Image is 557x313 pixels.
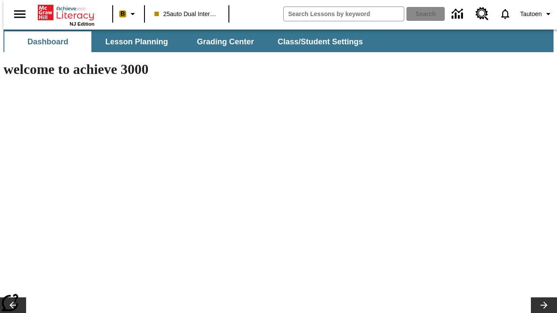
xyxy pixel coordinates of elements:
button: Open side menu [7,1,33,27]
div: Home [38,3,94,27]
span: NJ Edition [70,21,94,27]
a: Home [38,4,94,21]
span: 25auto Dual International [154,10,219,19]
button: Lesson carousel, Next [531,297,557,313]
span: Tautoen [520,10,542,19]
a: Data Center [446,2,470,26]
input: search field [284,7,404,21]
div: SubNavbar [3,31,371,52]
button: Lesson Planning [93,31,180,52]
button: Class/Student Settings [271,31,370,52]
div: SubNavbar [3,30,554,52]
button: Profile/Settings [517,6,557,22]
button: Boost Class color is peach. Change class color [116,6,141,22]
button: Dashboard [4,31,91,52]
span: B [121,8,125,19]
h1: welcome to achieve 3000 [3,61,379,77]
a: Notifications [494,3,517,25]
button: Grading Center [182,31,269,52]
a: Resource Center, Will open in new tab [470,2,494,26]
